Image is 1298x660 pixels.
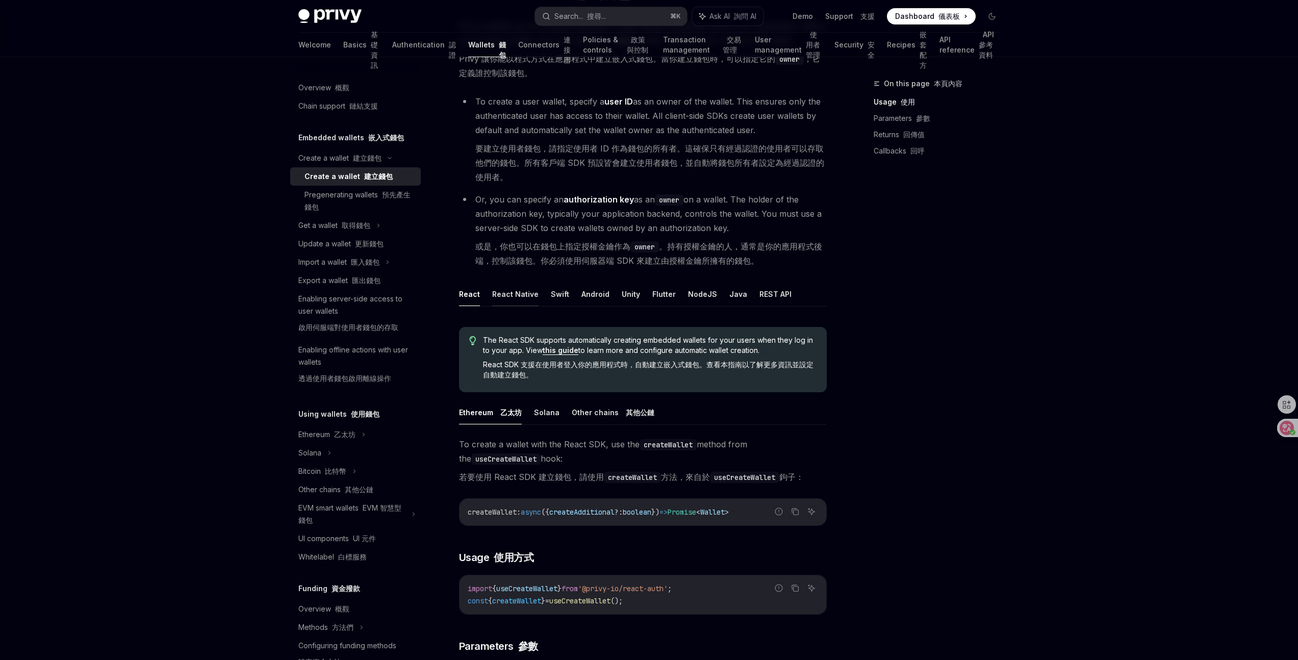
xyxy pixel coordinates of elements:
[984,8,1000,24] button: Toggle dark mode
[518,640,538,652] font: 參數
[729,282,747,306] button: Java
[887,8,976,24] a: Dashboard 儀表板
[298,484,373,496] div: Other chains
[298,9,362,23] img: dark logo
[630,241,659,252] code: owner
[709,11,756,21] span: Ask AI
[834,33,875,57] a: Security 安全
[351,258,379,266] font: 匯入錢包
[793,11,813,21] a: Demo
[471,453,541,465] code: useCreateWallet
[572,400,654,424] button: Other chains 其他公鏈
[652,282,676,306] button: Flutter
[332,623,353,631] font: 方法們
[304,170,393,183] div: Create a wallet
[483,335,816,384] span: The React SDK supports automatically creating embedded wallets for your users when they log in to...
[759,282,792,306] button: REST API
[772,581,785,595] button: Report incorrect code
[298,293,415,338] div: Enabling server-side access to user wallets
[298,256,379,268] div: Import a wallet
[518,33,571,57] a: Connectors 連接器
[496,584,557,593] span: useCreateWallet
[668,507,696,517] span: Promise
[353,534,376,543] font: UI 元件
[549,596,610,605] span: useCreateWallet
[468,596,488,605] span: const
[651,507,659,517] span: })
[934,79,962,88] font: 本頁內容
[469,336,476,345] svg: Tip
[564,35,571,64] font: 連接器
[499,40,506,59] font: 錢包
[290,271,421,290] a: Export a wallet 匯出錢包
[492,282,539,306] button: React Native
[610,596,623,605] span: ();
[483,360,813,379] font: React SDK 支援在使用者登入你的應用程式時，自動建立嵌入式錢包。查看本指南以了解更多資訊並設定自動建立錢包。
[895,11,960,21] span: Dashboard
[459,94,827,188] li: To create a user wallet, specify a as an owner of the wallet. This ensures only the authenticated...
[335,83,349,92] font: 概觀
[623,507,651,517] span: boolean
[298,447,321,459] div: Solana
[459,472,804,482] font: 若要使用 React SDK 建立錢包，請使用 方法，來自於 鉤子：
[549,507,615,517] span: createAdditional
[517,507,521,517] span: :
[459,639,538,653] span: Parameters
[874,94,1008,110] a: Usage 使用
[364,172,393,181] font: 建立錢包
[545,596,549,605] span: =
[290,290,421,341] a: Enabling server-side access to user wallets啟用伺服端對使用者錢包的存取
[298,33,331,57] a: Welcome
[772,505,785,518] button: Report incorrect code
[459,400,522,424] button: Ethereum 乙太坊
[334,430,355,439] font: 乙太坊
[615,507,623,517] span: ?:
[325,467,346,475] font: 比特幣
[494,551,533,564] font: 使用方式
[298,532,376,545] div: UI components
[368,133,404,142] font: 嵌入式錢包
[668,584,672,593] span: ;
[290,97,421,115] a: Chain support 鏈結支援
[492,596,541,605] span: createWallet
[298,428,355,441] div: Ethereum
[874,126,1008,143] a: Returns 回傳值
[868,40,875,59] font: 安全
[298,551,367,563] div: Whitelabel
[874,110,1008,126] a: Parameters 參數
[788,505,802,518] button: Copy the contents from the code block
[298,100,378,112] div: Chain support
[468,584,492,593] span: import
[805,581,818,595] button: Ask AI
[622,282,640,306] button: Unity
[554,10,606,22] div: Search...
[874,143,1008,159] a: Callbacks 回呼
[578,584,668,593] span: '@privy-io/react-auth'
[290,341,421,392] a: Enabling offline actions with user wallets透過使用者錢包啟用離線操作
[541,507,549,517] span: ({
[734,12,756,20] font: 詢問 AI
[355,239,384,248] font: 更新錢包
[655,194,683,206] code: owner
[775,54,804,65] code: owner
[298,274,380,287] div: Export a wallet
[663,33,742,57] a: Transaction management 交易管理
[581,282,609,306] button: Android
[290,167,421,186] a: Create a wallet 建立錢包
[562,584,578,593] span: from
[806,30,820,59] font: 使用者管理
[805,505,818,518] button: Ask AI
[583,33,651,57] a: Policies & controls 政策與控制
[604,96,633,107] strong: user ID
[352,276,380,285] font: 匯出錢包
[723,35,741,54] font: 交易管理
[938,12,960,20] font: 儀表板
[338,552,367,561] font: 白標服務
[335,604,349,613] font: 概觀
[351,410,379,418] font: 使用錢包
[298,502,405,526] div: EVM smart wallets
[298,603,349,615] div: Overview
[696,507,700,517] span: <
[626,408,654,417] font: 其他公鏈
[534,400,559,424] button: Solana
